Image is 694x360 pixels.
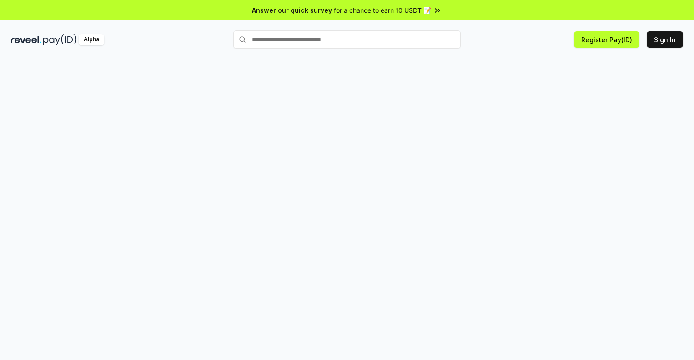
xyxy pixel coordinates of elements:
[43,34,77,45] img: pay_id
[79,34,104,45] div: Alpha
[334,5,431,15] span: for a chance to earn 10 USDT 📝
[574,31,639,48] button: Register Pay(ID)
[647,31,683,48] button: Sign In
[11,34,41,45] img: reveel_dark
[252,5,332,15] span: Answer our quick survey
